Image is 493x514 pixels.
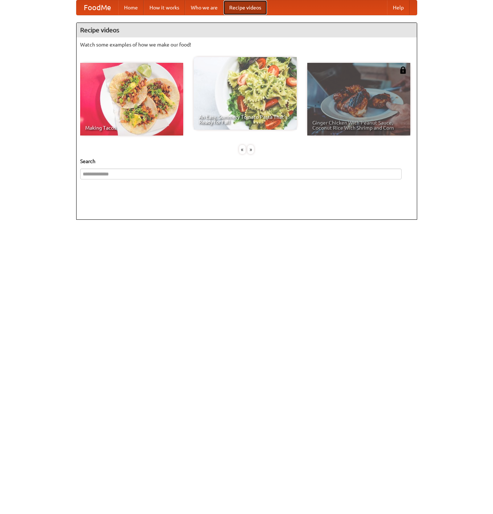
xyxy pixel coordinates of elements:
h5: Search [80,158,413,165]
a: An Easy, Summery Tomato Pasta That's Ready for Fall [194,57,297,130]
p: Watch some examples of how we make our food! [80,41,413,48]
a: Recipe videos [223,0,267,15]
a: FoodMe [77,0,118,15]
a: Making Tacos [80,63,183,135]
div: « [239,145,246,154]
span: An Easy, Summery Tomato Pasta That's Ready for Fall [199,114,292,125]
span: Making Tacos [85,125,178,130]
div: » [247,145,254,154]
a: How it works [144,0,185,15]
a: Home [118,0,144,15]
h4: Recipe videos [77,23,417,37]
a: Help [387,0,410,15]
img: 483408.png [399,66,407,74]
a: Who we are [185,0,223,15]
